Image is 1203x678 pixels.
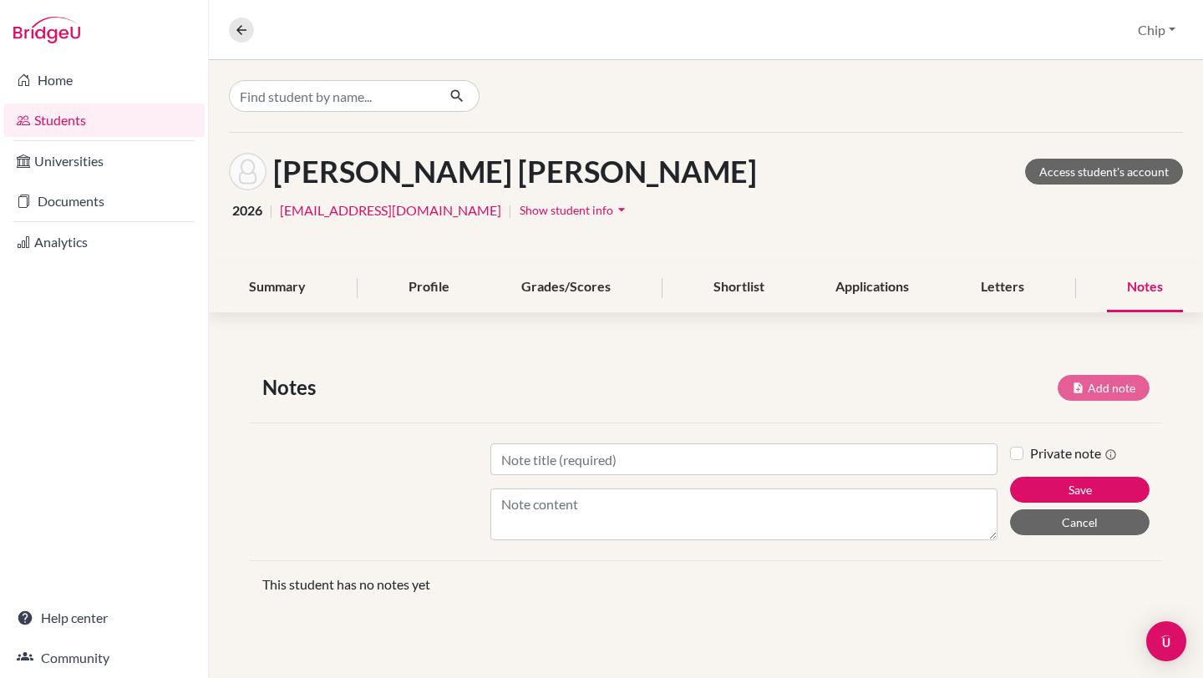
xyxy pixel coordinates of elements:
button: Cancel [1010,509,1150,535]
input: Find student by name... [229,80,436,112]
div: Summary [229,263,326,312]
h1: [PERSON_NAME] [PERSON_NAME] [273,154,757,190]
div: Applications [815,263,929,312]
div: Letters [961,263,1044,312]
a: Universities [3,144,205,178]
a: Home [3,63,205,97]
span: | [508,200,512,220]
a: Community [3,641,205,675]
a: Documents [3,185,205,218]
span: Show student info [520,203,613,217]
div: Shortlist [693,263,784,312]
span: 2026 [232,200,262,220]
button: Show student infoarrow_drop_down [519,197,631,223]
div: Notes [1107,263,1183,312]
a: Analytics [3,225,205,259]
img: Bridge-U [13,17,80,43]
div: Grades/Scores [501,263,631,312]
label: Private note [1030,443,1117,463]
div: Profile [388,263,470,312]
span: Notes [262,372,322,402]
input: Note title (required) [490,443,997,475]
a: Help center [3,601,205,635]
span: | [269,200,273,220]
div: Open Intercom Messenger [1146,621,1186,661]
a: Students [3,104,205,137]
div: This student has no notes yet [250,574,1162,595]
button: Save [1010,477,1150,503]
i: arrow_drop_down [613,201,630,218]
a: Access student's account [1025,159,1183,185]
a: [EMAIL_ADDRESS][DOMAIN_NAME] [280,200,501,220]
button: Add note [1058,375,1150,401]
img: Hnin Yati Miley Linn's avatar [229,153,266,190]
button: Chip [1130,14,1183,46]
